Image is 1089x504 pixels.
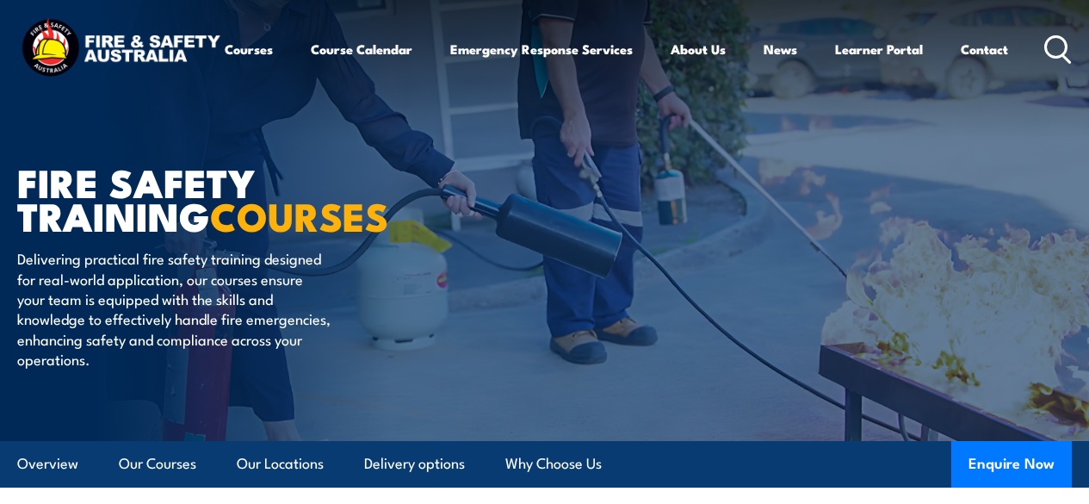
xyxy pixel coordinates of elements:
[119,441,196,487] a: Our Courses
[17,165,442,232] h1: FIRE SAFETY TRAINING
[17,248,331,369] p: Delivering practical fire safety training designed for real-world application, our courses ensure...
[951,441,1072,488] button: Enquire Now
[237,441,324,487] a: Our Locations
[450,28,633,70] a: Emergency Response Services
[835,28,923,70] a: Learner Portal
[225,28,273,70] a: Courses
[961,28,1008,70] a: Contact
[364,441,465,487] a: Delivery options
[311,28,412,70] a: Course Calendar
[764,28,797,70] a: News
[17,441,78,487] a: Overview
[505,441,602,487] a: Why Choose Us
[210,185,388,245] strong: COURSES
[671,28,726,70] a: About Us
